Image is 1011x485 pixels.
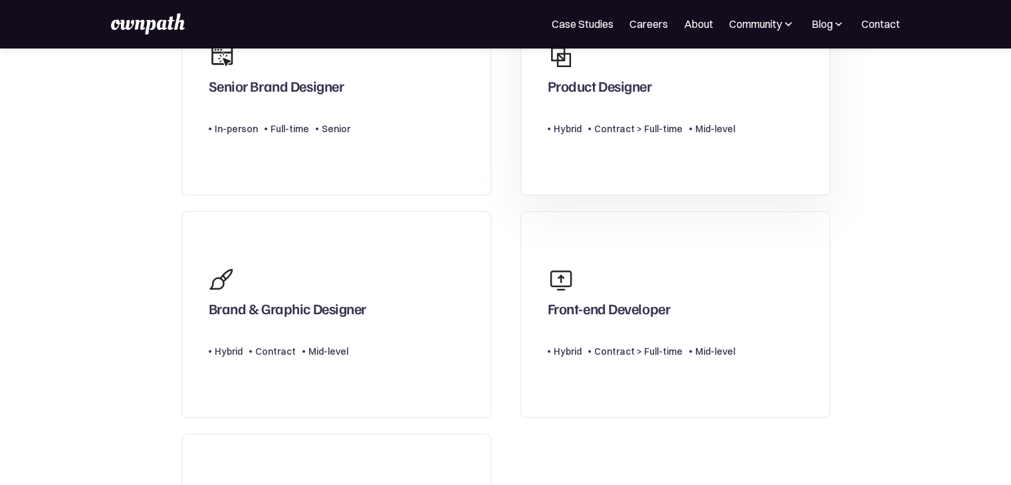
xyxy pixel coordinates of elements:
[811,16,845,32] div: Blog
[594,343,683,359] div: Contract > Full-time
[554,121,582,137] div: Hybrid
[271,121,309,137] div: Full-time
[554,343,582,359] div: Hybrid
[548,300,671,324] div: Front-end Developer
[548,77,652,101] div: Product Designer
[308,343,348,359] div: Mid-level
[209,300,366,324] div: Brand & Graphic Designer
[695,121,735,137] div: Mid-level
[255,343,296,359] div: Contract
[729,16,795,32] div: Community
[215,121,258,137] div: In-person
[629,16,668,32] a: Careers
[695,343,735,359] div: Mid-level
[811,16,832,32] div: Blog
[322,121,350,137] div: Senior
[861,16,900,32] a: Contact
[552,16,614,32] a: Case Studies
[209,77,344,101] div: Senior Brand Designer
[594,121,683,137] div: Contract > Full-time
[684,16,713,32] a: About
[215,343,243,359] div: Hybrid
[729,16,782,32] div: Community
[520,211,830,418] a: Front-end DeveloperHybridContract > Full-timeMid-level
[181,211,491,418] a: Brand & Graphic DesignerHybridContractMid-level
